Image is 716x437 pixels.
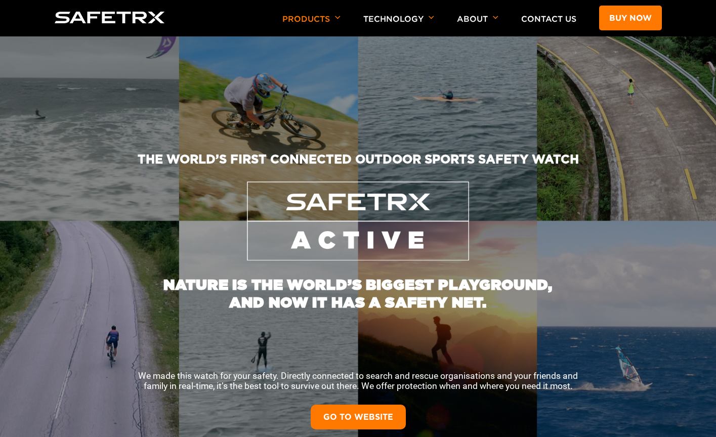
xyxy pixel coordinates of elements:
[493,16,498,19] img: Arrow down icon
[55,12,165,23] img: Logo SafeTrx
[247,182,469,260] img: SafeTrx Active Logo
[521,14,576,24] a: Contact Us
[429,16,434,19] img: Arrow down icon
[311,405,406,429] a: GO TO WEBSITE
[282,14,341,36] p: Products
[72,152,645,182] h2: THE WORLD’S FIRST CONNECTED OUTDOOR SPORTS SAFETY WATCH
[156,260,561,311] h1: NATURE IS THE WORLD’S BIGGEST PLAYGROUND, AND NOW IT HAS A SAFETY NET.
[457,14,498,36] p: About
[335,16,341,19] img: Arrow down icon
[599,6,662,30] a: Buy now
[363,14,434,36] p: Technology
[131,371,586,391] p: We made this watch for your safety. Directly connected to search and rescue organisations and you...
